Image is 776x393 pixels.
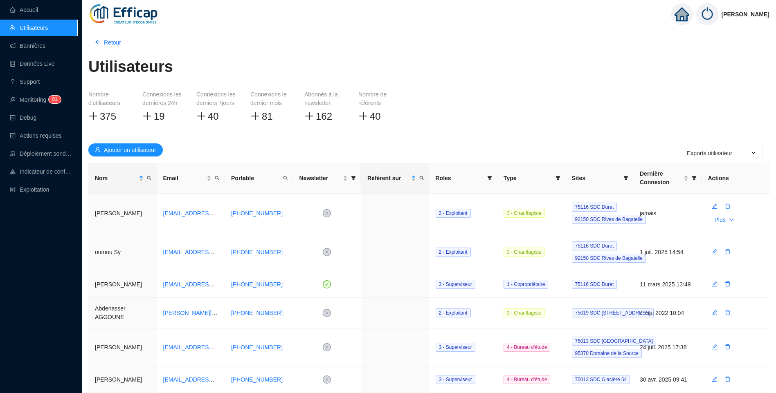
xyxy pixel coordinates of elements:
[572,375,630,384] span: 75013 SDC Glacière 54
[572,349,642,358] span: 95370 Domaine de la Source
[439,344,472,350] span: 3 - Superviseur
[633,366,702,393] td: 30 avr. 2025 09:41
[316,111,332,122] span: 162
[163,344,260,351] a: [EMAIL_ADDRESS][DOMAIN_NAME]
[100,111,116,122] span: 375
[142,111,152,121] span: plus
[439,281,472,287] span: 3 - Superviseur
[20,132,62,139] span: Actions requises
[504,343,550,352] span: 4 - Bureau d'étude
[157,163,225,194] th: Email
[10,7,38,13] a: homeAccueil
[196,111,206,121] span: plus
[145,172,153,184] span: search
[283,176,288,181] span: search
[142,90,183,107] div: Connexions les dernières 24h
[213,172,221,184] span: search
[10,133,16,138] span: check-square
[351,176,356,181] span: filter
[88,328,157,366] td: [PERSON_NAME]
[88,233,157,271] td: oumou Sy
[715,216,726,224] span: Plus
[163,376,260,383] a: [EMAIL_ADDRESS][DOMAIN_NAME]
[696,3,718,25] img: power
[10,150,72,157] a: clusterDéploiement sondes
[633,328,702,366] td: 24 juil. 2025 17:38
[725,281,731,287] span: delete
[157,366,225,393] td: a.abdelli@abcdomus.com
[572,241,617,250] span: 75116 SDC Duret
[708,213,740,226] button: Plusdown
[163,281,260,288] a: [EMAIL_ADDRESS][DOMAIN_NAME]
[157,194,225,233] td: cjarret@celsio.fr
[10,114,36,121] a: codeDebug
[88,163,157,194] th: Nom
[439,310,468,316] span: 2 - Exploitant
[725,249,731,255] span: delete
[418,172,426,184] span: search
[10,96,58,103] a: monitorMonitoring81
[157,233,225,271] td: osy@celsio.fr
[504,209,545,218] span: 3 - Chauffagiste
[262,111,273,122] span: 81
[554,172,562,184] span: filter
[52,96,55,102] span: 8
[323,375,331,384] span: close-circle
[633,271,702,298] td: 11 mars 2025 13:49
[504,280,548,289] span: 1 - Copropriétaire
[633,298,702,328] td: 4 mai 2022 10:04
[623,176,628,181] span: filter
[572,308,654,317] span: 75019 SDC [STREET_ADDRESS]
[725,203,731,209] span: delete
[323,343,331,351] span: close-circle
[361,163,429,194] th: Référent sur
[572,337,656,346] span: 75013 SDC [GEOGRAPHIC_DATA]
[95,147,101,152] span: user-add
[88,366,157,393] td: [PERSON_NAME]
[712,376,718,382] span: edit
[572,215,646,224] span: 92150 SDC Rives de Bagatelle
[323,209,331,217] span: close-circle
[250,111,260,121] span: plus
[572,203,617,212] span: 75116 SDC Duret
[95,39,101,45] span: arrow-left
[358,111,368,121] span: plus
[163,310,307,316] a: [PERSON_NAME][EMAIL_ADDRESS][DOMAIN_NAME]
[486,172,494,184] span: filter
[722,1,769,27] span: [PERSON_NAME]
[88,271,157,298] td: [PERSON_NAME]
[323,309,331,317] span: close-circle
[231,174,280,183] span: Portable
[10,60,55,67] a: databaseDonnées Live
[154,111,165,122] span: 19
[729,217,734,222] span: down
[504,248,545,257] span: 3 - Chauffagiste
[572,174,621,183] span: Sites
[687,145,732,161] span: Exports utilisateur
[10,168,72,175] a: heat-mapIndicateur de confort
[367,174,409,183] span: Référent sur
[304,90,345,107] div: Abonnés à la newsletter
[690,168,698,188] span: filter
[157,328,225,366] td: avolpe@manergy.fr
[163,249,260,255] a: [EMAIL_ADDRESS][DOMAIN_NAME]
[633,233,702,271] td: 1 juil. 2025 14:54
[250,90,291,107] div: Connexions le dernier mois
[95,174,137,183] span: Nom
[712,310,718,315] span: edit
[323,248,331,256] span: close-circle
[712,203,718,209] span: edit
[572,254,646,263] span: 92150 SDC Rives de Bagatelle
[725,376,731,382] span: delete
[88,36,128,49] button: Retour
[702,163,770,194] th: Actions
[157,298,225,328] td: a.aggoune@disdero.fr
[487,176,492,181] span: filter
[349,172,358,184] span: filter
[88,90,129,107] div: Nombre d'utilisateurs
[163,174,205,183] span: Email
[208,111,219,122] span: 40
[88,143,163,156] button: Ajouter un utilisateur
[436,174,484,183] span: Roles
[622,172,630,184] span: filter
